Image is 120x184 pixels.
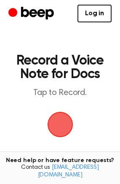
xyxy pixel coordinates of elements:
span: Contact us [5,164,115,179]
a: Beep [8,5,56,22]
p: Tap to Record. [15,88,105,98]
a: Log in [77,5,112,22]
a: [EMAIL_ADDRESS][DOMAIN_NAME] [38,165,99,178]
h1: Record a Voice Note for Docs [15,54,105,81]
button: Beep Logo [48,112,73,137]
